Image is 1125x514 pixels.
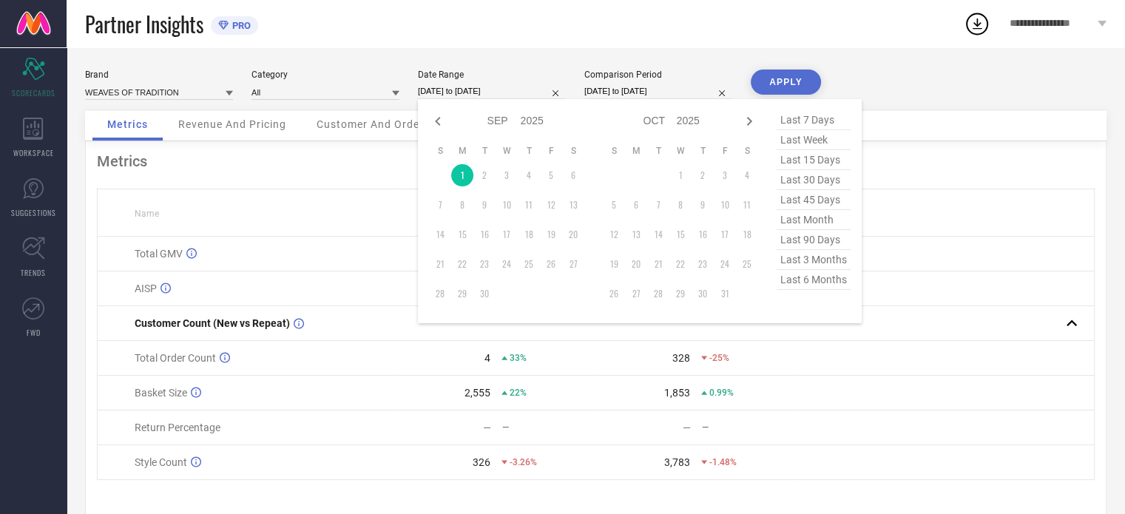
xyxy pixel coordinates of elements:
[518,145,540,157] th: Thursday
[451,145,473,157] th: Monday
[473,253,496,275] td: Tue Sep 23 2025
[451,253,473,275] td: Mon Sep 22 2025
[647,145,669,157] th: Tuesday
[540,194,562,216] td: Fri Sep 12 2025
[683,422,691,433] div: —
[429,194,451,216] td: Sun Sep 07 2025
[484,352,490,364] div: 4
[13,147,54,158] span: WORKSPACE
[692,145,714,157] th: Thursday
[669,164,692,186] td: Wed Oct 01 2025
[647,223,669,246] td: Tue Oct 14 2025
[777,230,851,250] span: last 90 days
[625,194,647,216] td: Mon Oct 06 2025
[473,164,496,186] td: Tue Sep 02 2025
[429,253,451,275] td: Sun Sep 21 2025
[518,223,540,246] td: Thu Sep 18 2025
[714,283,736,305] td: Fri Oct 31 2025
[496,223,518,246] td: Wed Sep 17 2025
[496,253,518,275] td: Wed Sep 24 2025
[496,145,518,157] th: Wednesday
[709,353,729,363] span: -25%
[418,70,566,80] div: Date Range
[473,194,496,216] td: Tue Sep 09 2025
[603,194,625,216] td: Sun Oct 05 2025
[540,223,562,246] td: Fri Sep 19 2025
[669,145,692,157] th: Wednesday
[12,87,55,98] span: SCORECARDS
[777,150,851,170] span: last 15 days
[647,253,669,275] td: Tue Oct 21 2025
[584,70,732,80] div: Comparison Period
[510,388,527,398] span: 22%
[702,422,794,433] div: —
[736,164,758,186] td: Sat Oct 04 2025
[429,283,451,305] td: Sun Sep 28 2025
[473,145,496,157] th: Tuesday
[135,422,220,433] span: Return Percentage
[692,253,714,275] td: Thu Oct 23 2025
[562,145,584,157] th: Saturday
[603,283,625,305] td: Sun Oct 26 2025
[736,194,758,216] td: Sat Oct 11 2025
[107,118,148,130] span: Metrics
[418,84,566,99] input: Select date range
[251,70,399,80] div: Category
[664,456,690,468] div: 3,783
[740,112,758,130] div: Next month
[97,152,1095,170] div: Metrics
[135,283,157,294] span: AISP
[777,170,851,190] span: last 30 days
[584,84,732,99] input: Select comparison period
[777,270,851,290] span: last 6 months
[562,253,584,275] td: Sat Sep 27 2025
[135,352,216,364] span: Total Order Count
[777,210,851,230] span: last month
[85,9,203,39] span: Partner Insights
[473,223,496,246] td: Tue Sep 16 2025
[135,248,183,260] span: Total GMV
[714,223,736,246] td: Fri Oct 17 2025
[714,164,736,186] td: Fri Oct 03 2025
[625,253,647,275] td: Mon Oct 20 2025
[625,223,647,246] td: Mon Oct 13 2025
[669,283,692,305] td: Wed Oct 29 2025
[603,145,625,157] th: Sunday
[85,70,233,80] div: Brand
[625,145,647,157] th: Monday
[317,118,430,130] span: Customer And Orders
[178,118,286,130] span: Revenue And Pricing
[714,194,736,216] td: Fri Oct 10 2025
[27,327,41,338] span: FWD
[496,164,518,186] td: Wed Sep 03 2025
[21,267,46,278] span: TRENDS
[473,283,496,305] td: Tue Sep 30 2025
[777,110,851,130] span: last 7 days
[692,283,714,305] td: Thu Oct 30 2025
[562,194,584,216] td: Sat Sep 13 2025
[736,253,758,275] td: Sat Oct 25 2025
[496,194,518,216] td: Wed Sep 10 2025
[692,194,714,216] td: Thu Oct 09 2025
[11,207,56,218] span: SUGGESTIONS
[669,194,692,216] td: Wed Oct 08 2025
[510,353,527,363] span: 33%
[736,223,758,246] td: Sat Oct 18 2025
[562,223,584,246] td: Sat Sep 20 2025
[777,190,851,210] span: last 45 days
[451,223,473,246] td: Mon Sep 15 2025
[777,250,851,270] span: last 3 months
[964,10,990,37] div: Open download list
[672,352,690,364] div: 328
[692,223,714,246] td: Thu Oct 16 2025
[647,194,669,216] td: Tue Oct 07 2025
[518,194,540,216] td: Thu Sep 11 2025
[603,253,625,275] td: Sun Oct 19 2025
[451,164,473,186] td: Mon Sep 01 2025
[135,317,290,329] span: Customer Count (New vs Repeat)
[625,283,647,305] td: Mon Oct 27 2025
[429,112,447,130] div: Previous month
[709,457,737,467] span: -1.48%
[692,164,714,186] td: Thu Oct 02 2025
[603,223,625,246] td: Sun Oct 12 2025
